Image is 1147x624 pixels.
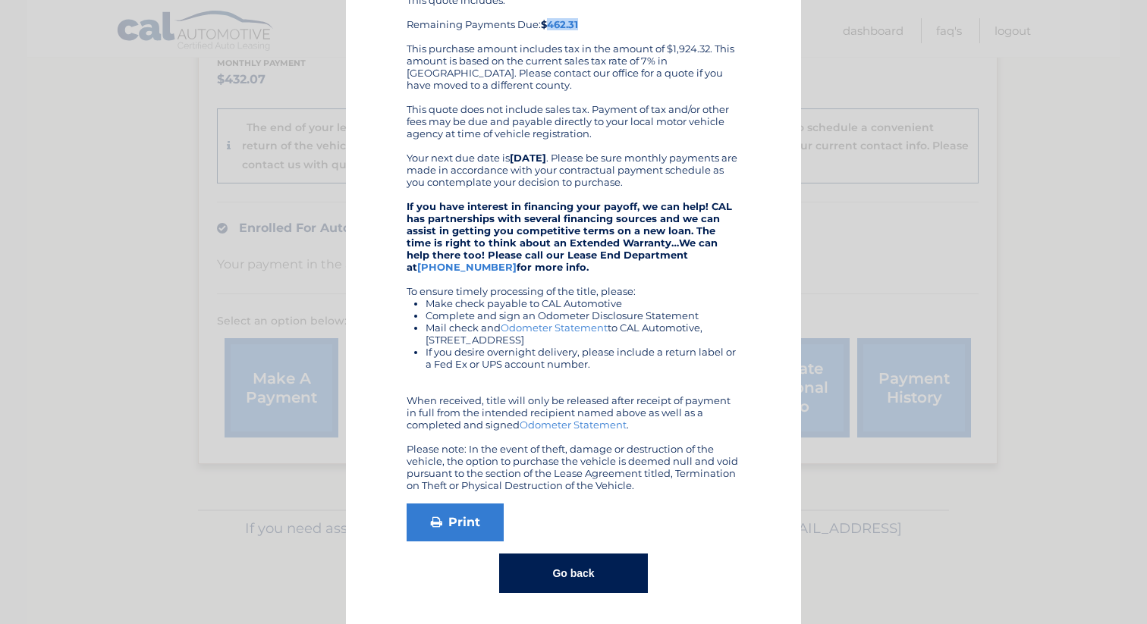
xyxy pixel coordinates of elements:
[426,309,740,321] li: Complete and sign an Odometer Disclosure Statement
[407,503,504,541] a: Print
[426,346,740,370] li: If you desire overnight delivery, please include a return label or a Fed Ex or UPS account number.
[499,553,647,593] button: Go back
[407,200,732,273] strong: If you have interest in financing your payoff, we can help! CAL has partnerships with several fin...
[541,18,578,30] b: $462.31
[520,419,627,431] a: Odometer Statement
[426,297,740,309] li: Make check payable to CAL Automotive
[510,152,546,164] b: [DATE]
[426,321,740,346] li: Mail check and to CAL Automotive, [STREET_ADDRESS]
[501,321,608,334] a: Odometer Statement
[417,261,517,273] a: [PHONE_NUMBER]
